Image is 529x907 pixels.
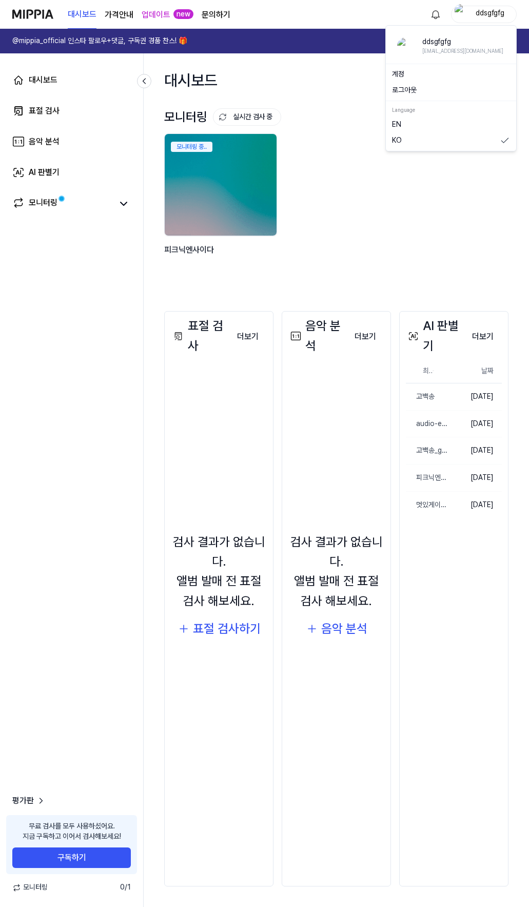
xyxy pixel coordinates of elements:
[346,326,384,347] button: 더보기
[406,446,449,456] div: 고백송_gobacksong_ver2.1.7
[213,108,281,126] button: 실시간 검사 중
[406,500,449,510] div: 멋있게이별하는남자2026
[171,142,212,152] div: 모니터링 중..
[120,882,131,893] span: 0 / 1
[392,69,510,80] a: 계정
[406,473,449,483] div: 피크닉엔사이다
[68,1,96,29] a: 대시보드
[12,847,131,868] button: 구독하기
[321,619,367,639] div: 음악 분석
[455,4,467,25] img: profile
[449,410,502,437] td: [DATE]
[6,129,137,154] a: 음악 분석
[385,25,517,151] div: profileddsgfgfg
[464,325,502,347] a: 더보기
[406,492,449,518] a: 멋있게이별하는남자2026
[288,316,346,356] div: 음악 분석
[429,8,442,21] img: 알림
[165,134,277,236] img: backgroundIamge
[29,166,60,179] div: AI 판별기
[164,64,218,97] div: 대시보드
[306,619,367,639] button: 음악 분석
[406,383,449,410] a: 고백송
[12,197,112,211] a: 모니터링
[12,882,48,893] span: 모니터링
[171,316,229,356] div: 표절 검사
[449,383,502,411] td: [DATE]
[164,243,279,269] div: 피크닉엔사이다
[422,37,503,47] div: ddsgfgfg
[6,68,137,92] a: 대시보드
[6,160,137,185] a: AI 판별기
[406,411,449,437] a: audio-editor-output
[164,107,281,127] div: 모니터링
[12,36,187,46] h1: @mippia_official 인스타 팔로우+댓글, 구독권 경품 찬스! 🎁
[171,532,267,611] div: 검사 결과가 없습니다. 앨범 발매 전 표절 검사 해보세요.
[422,47,503,54] div: [EMAIL_ADDRESS][DOMAIN_NAME]
[173,9,193,20] div: new
[229,325,267,347] a: 더보기
[202,9,230,21] a: 문의하기
[406,392,435,402] div: 고백송
[229,326,267,347] button: 더보기
[12,795,34,807] span: 평가판
[164,133,279,280] a: 모니터링 중..backgroundIamge피크닉엔사이다
[6,99,137,123] a: 표절 검사
[451,6,517,23] button: profileddsgfgfg
[193,619,261,639] div: 표절 검사하기
[29,74,57,86] div: 대시보드
[406,316,464,356] div: AI 판별기
[392,85,510,95] button: 로그아웃
[406,419,449,429] div: audio-editor-output
[449,359,502,383] th: 날짜
[142,9,170,21] a: 업데이트
[105,9,133,21] a: 가격안내
[449,491,502,518] td: [DATE]
[29,105,60,117] div: 표절 검사
[392,136,510,146] a: KO
[29,197,57,211] div: 모니터링
[406,465,449,491] a: 피크닉엔사이다
[346,325,384,347] a: 더보기
[449,465,502,492] td: [DATE]
[178,619,261,639] button: 표절 검사하기
[392,120,510,130] a: EN
[29,136,60,148] div: 음악 분석
[12,795,46,807] a: 평가판
[406,437,449,464] a: 고백송_gobacksong_ver2.1.7
[23,821,121,841] div: 무료 검사를 모두 사용하셨어요. 지금 구독하고 이어서 검사해보세요!
[288,532,384,611] div: 검사 결과가 없습니다. 앨범 발매 전 표절 검사 해보세요.
[470,8,510,20] div: ddsgfgfg
[449,437,502,465] td: [DATE]
[464,326,502,347] button: 더보기
[397,37,414,54] img: profile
